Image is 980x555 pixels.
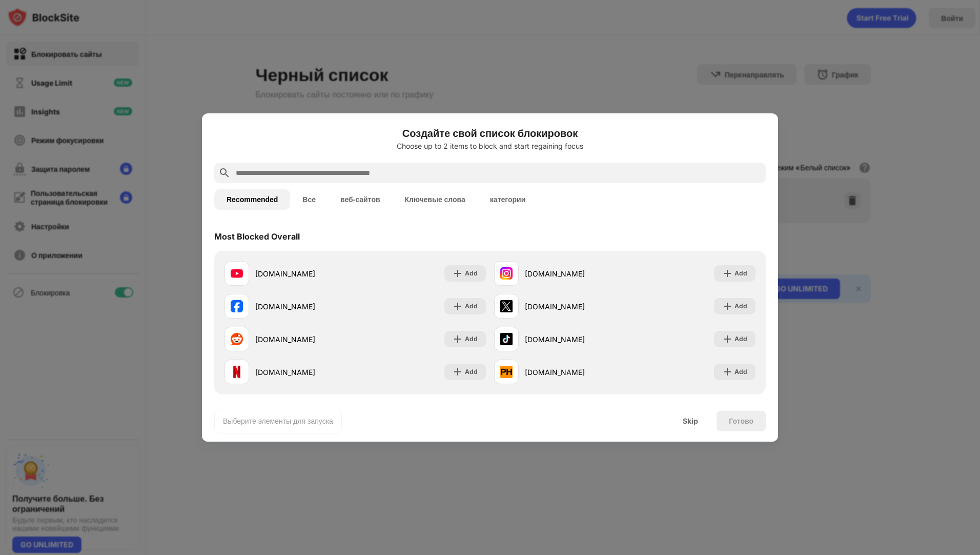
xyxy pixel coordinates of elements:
[500,300,513,312] img: favicons
[465,367,478,377] div: Add
[734,334,747,344] div: Add
[393,189,478,210] button: Ключевые слова
[465,334,478,344] div: Add
[500,366,513,378] img: favicons
[734,367,747,377] div: Add
[223,416,333,426] div: Выберите элементы для запуска
[255,301,355,312] div: [DOMAIN_NAME]
[231,300,243,312] img: favicons
[328,189,393,210] button: веб-сайтов
[214,189,290,210] button: Recommended
[214,142,766,150] div: Choose up to 2 items to block and start regaining focus
[683,417,698,425] div: Skip
[729,417,753,425] div: Готово
[231,366,243,378] img: favicons
[465,268,478,279] div: Add
[255,268,355,279] div: [DOMAIN_NAME]
[214,126,766,141] h6: Создайте свой список блокировок
[290,189,328,210] button: Все
[500,333,513,345] img: favicons
[214,231,300,242] div: Most Blocked Overall
[465,301,478,311] div: Add
[525,367,625,378] div: [DOMAIN_NAME]
[734,301,747,311] div: Add
[255,334,355,345] div: [DOMAIN_NAME]
[255,367,355,378] div: [DOMAIN_NAME]
[525,301,625,312] div: [DOMAIN_NAME]
[500,267,513,280] img: favicons
[231,333,243,345] img: favicons
[525,268,625,279] div: [DOMAIN_NAME]
[218,167,231,179] img: search.svg
[525,334,625,345] div: [DOMAIN_NAME]
[231,267,243,280] img: favicons
[734,268,747,279] div: Add
[478,189,538,210] button: категории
